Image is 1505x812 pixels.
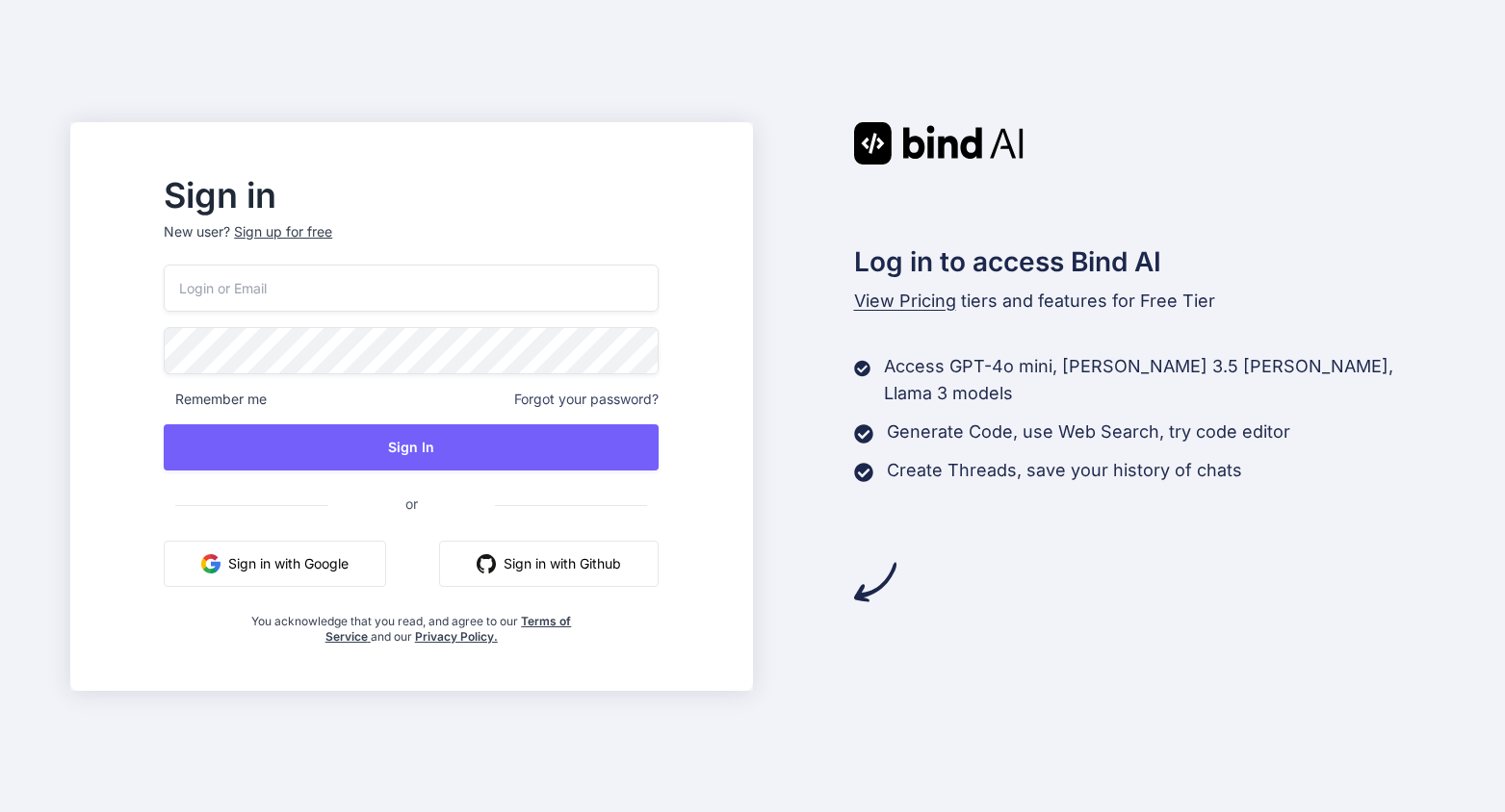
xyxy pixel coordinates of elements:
p: Create Threads, save your history of chats [887,457,1242,484]
p: New user? [164,222,659,265]
p: tiers and features for Free Tier [854,288,1436,315]
img: google [201,554,221,573]
p: Generate Code, use Web Search, try code editor [887,419,1290,445]
p: Access GPT-4o mini, [PERSON_NAME] 3.5 [PERSON_NAME], Llama 3 models [884,353,1435,407]
div: Sign up for free [234,222,332,241]
button: Sign in with Google [164,541,386,587]
img: github [477,554,496,573]
a: Privacy Policy. [415,629,498,644]
img: arrow [854,561,896,603]
button: Sign In [164,424,659,470]
a: Terms of Service [325,614,572,644]
span: View Pricing [854,291,956,311]
span: or [328,480,495,527]
img: Bind AI logo [854,122,1024,165]
h2: Log in to access Bind AI [854,241,1436,282]
h2: Sign in [164,180,659,211]
button: Sign in with Github [439,541,659,587]
span: Forgot your password? [514,390,659,409]
span: Remember me [164,390,267,409]
input: Login or Email [164,265,659,312]
div: You acknowledge that you read, and agree to our and our [247,602,577,645]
